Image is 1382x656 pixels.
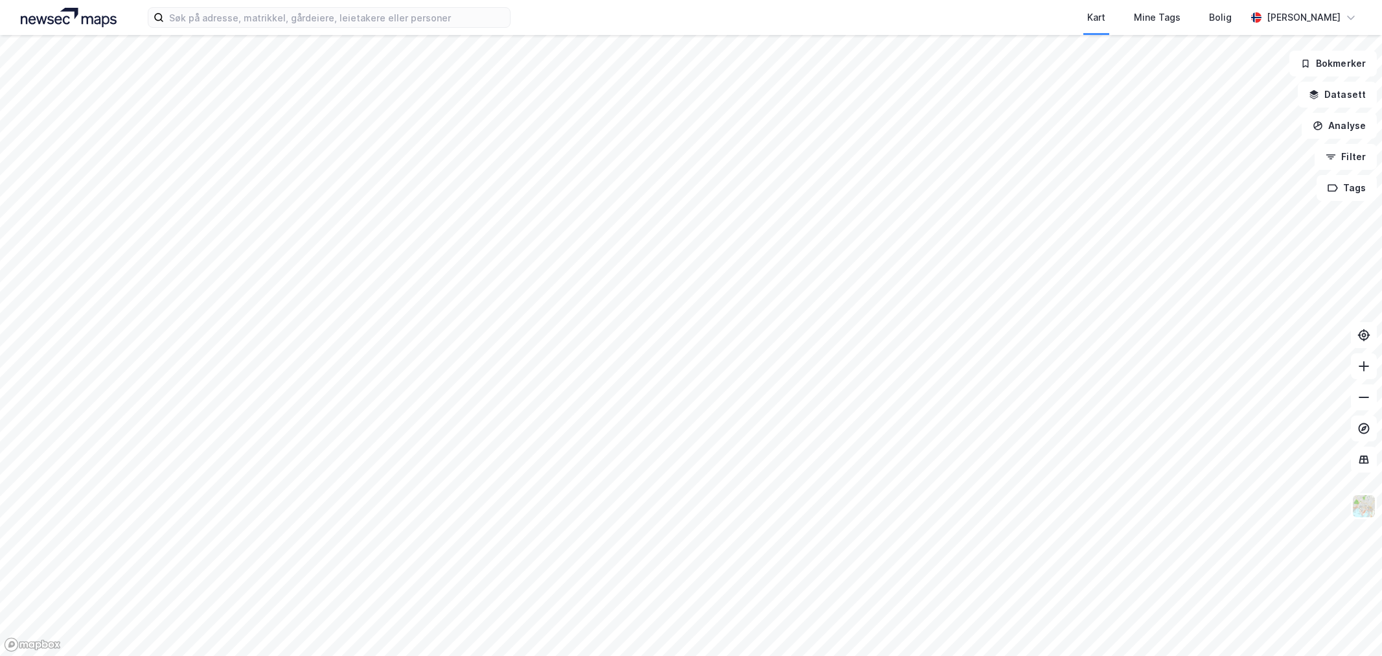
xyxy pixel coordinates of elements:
div: Kart [1087,10,1105,25]
input: Søk på adresse, matrikkel, gårdeiere, leietakere eller personer [164,8,510,27]
iframe: Chat Widget [1317,594,1382,656]
div: Mine Tags [1134,10,1180,25]
div: [PERSON_NAME] [1267,10,1341,25]
img: logo.a4113a55bc3d86da70a041830d287a7e.svg [21,8,117,27]
div: Bolig [1209,10,1232,25]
